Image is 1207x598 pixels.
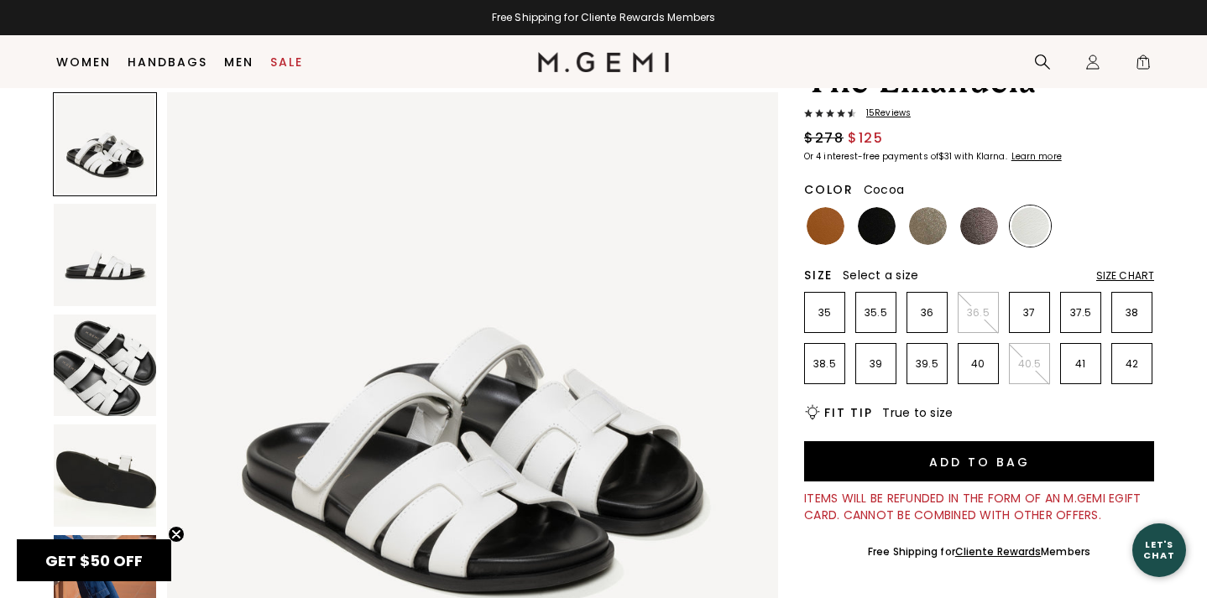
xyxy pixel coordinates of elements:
h2: Size [804,268,833,282]
p: 40 [959,357,998,371]
img: The Emanuela [54,315,156,417]
a: Men [224,55,253,69]
p: 38.5 [805,357,844,371]
a: 15Reviews [804,108,1154,122]
img: Tan [807,207,844,245]
a: Sale [270,55,303,69]
span: GET $50 OFF [45,550,143,571]
img: Cocoa [960,207,998,245]
button: Close teaser [168,526,185,543]
span: $125 [848,128,883,148]
klarna-placement-style-amount: $31 [938,150,952,163]
img: Black [858,207,896,245]
span: Select a size [843,267,918,283]
p: 35.5 [856,306,896,320]
p: 42 [1112,357,1152,371]
h2: Fit Tip [824,406,872,419]
span: Cocoa [864,181,904,198]
p: 41 [1061,357,1100,371]
img: The Emanuela [54,424,156,527]
p: 40.5 [1010,357,1049,371]
klarna-placement-style-body: with Klarna [954,150,1009,163]
p: 37.5 [1061,306,1100,320]
button: Add to Bag [804,441,1154,481]
a: Handbags [128,55,207,69]
h2: Color [804,183,854,196]
span: True to size [882,404,953,421]
div: Free Shipping for Members [868,545,1090,559]
span: 1 [1135,57,1152,74]
span: $278 [804,128,844,148]
p: 37 [1010,306,1049,320]
a: Women [56,55,111,69]
img: The Emanuela [54,204,156,306]
img: White [1011,207,1049,245]
p: 38 [1112,306,1152,320]
a: Cliente Rewards [955,544,1042,559]
div: Size Chart [1096,269,1154,283]
p: 36 [907,306,947,320]
div: Items will be refunded in the form of an M.Gemi eGift Card. Cannot be combined with other offers. [804,490,1154,523]
klarna-placement-style-body: Or 4 interest-free payments of [804,150,938,163]
klarna-placement-style-cta: Learn more [1011,150,1062,163]
img: M.Gemi [538,52,670,72]
a: Learn more [1010,152,1062,162]
p: 36.5 [959,306,998,320]
div: GET $50 OFFClose teaser [17,539,171,581]
p: 39 [856,357,896,371]
img: Champagne [909,207,947,245]
div: Let's Chat [1132,539,1186,560]
p: 35 [805,306,844,320]
span: 15 Review s [856,108,911,118]
p: 39.5 [907,357,947,371]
